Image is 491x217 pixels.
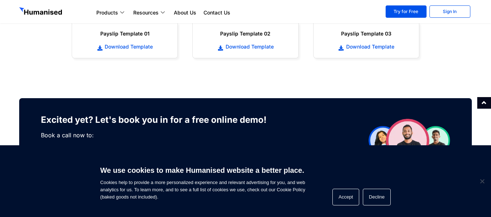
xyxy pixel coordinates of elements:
a: Products [93,8,130,17]
h6: Payslip Template 01 [79,30,170,37]
a: Contact Us [200,8,234,17]
a: Download Template [79,43,170,51]
span: Download Template [103,43,153,50]
span: Download Template [344,43,394,50]
h6: We use cookies to make Humanised website a better place. [100,165,305,175]
span: Download Template [224,43,274,50]
button: Decline [363,189,391,205]
img: GetHumanised Logo [19,7,63,17]
h6: Payslip Template 03 [321,30,412,37]
a: Resources [130,8,170,17]
span: Cookies help to provide a more personalized experience and relevant advertising for you, and web ... [100,162,305,201]
a: Try for Free [386,5,427,18]
button: Accept [332,189,359,205]
a: Download Template [200,43,291,51]
p: Book a call now to: [41,131,278,139]
a: Sign In [429,5,470,18]
h3: Excited yet? Let's book you in for a free online demo! [41,113,278,127]
span: Decline [478,178,486,185]
h6: Payslip Template 02 [200,30,291,37]
a: Download Template [321,43,412,51]
a: About Us [170,8,200,17]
